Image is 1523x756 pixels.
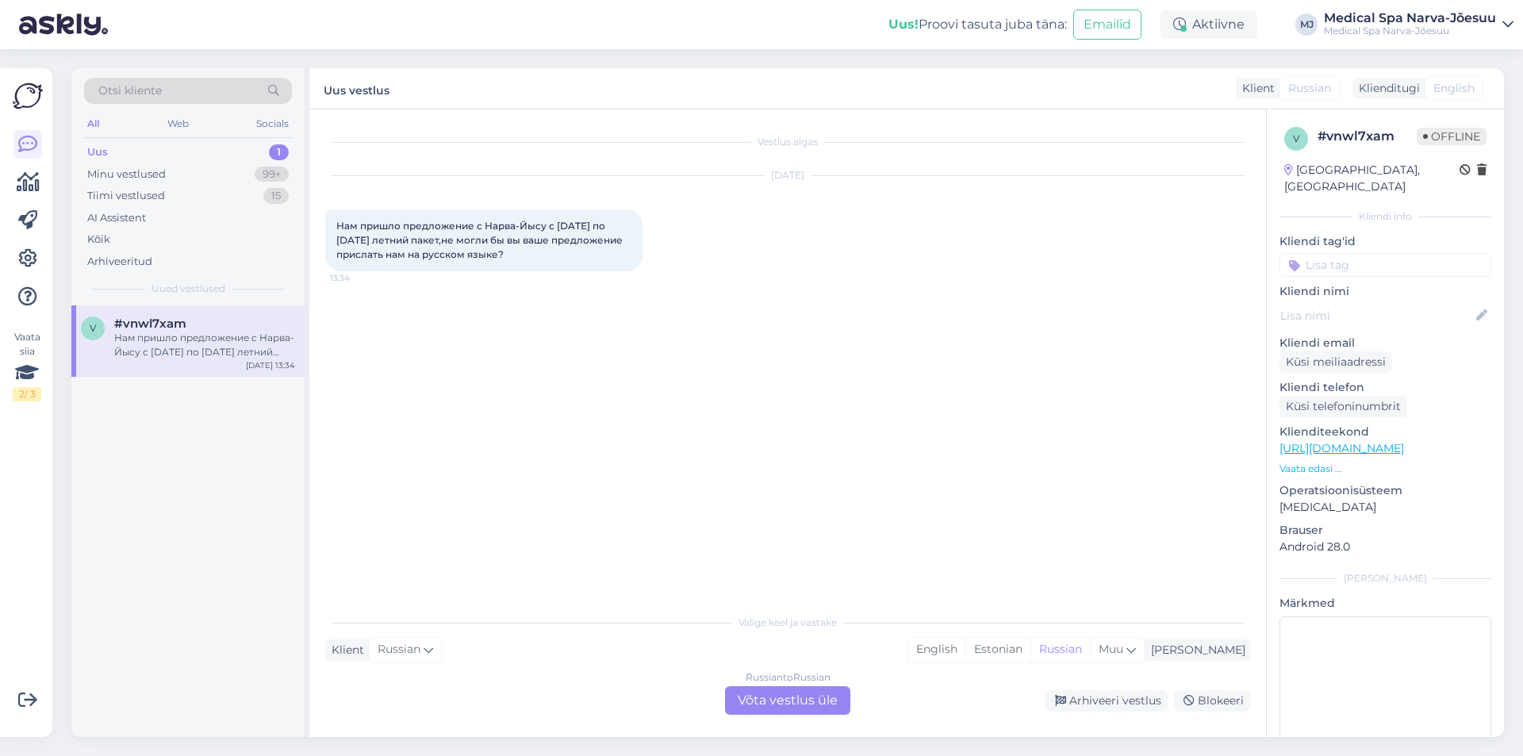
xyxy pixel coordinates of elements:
[1279,335,1491,351] p: Kliendi email
[1279,539,1491,555] p: Android 28.0
[908,638,965,662] div: English
[114,331,295,359] div: Нам пришло предложение с Нарва-Йысу с [DATE] по [DATE] летний пакет,не могли бы вы ваше предложен...
[1318,127,1417,146] div: # vnwl7xam
[378,641,420,658] span: Russian
[87,254,152,270] div: Arhiveeritud
[87,144,108,160] div: Uus
[1279,424,1491,440] p: Klienditeekond
[324,78,389,99] label: Uus vestlus
[1279,209,1491,224] div: Kliendi info
[13,330,41,401] div: Vaata siia
[1295,13,1318,36] div: MJ
[246,359,295,371] div: [DATE] 13:34
[1279,379,1491,396] p: Kliendi telefon
[330,272,389,284] span: 13:34
[965,638,1030,662] div: Estonian
[1279,595,1491,612] p: Märkmed
[1284,162,1460,195] div: [GEOGRAPHIC_DATA], [GEOGRAPHIC_DATA]
[1160,10,1257,39] div: Aktiivne
[1293,132,1299,144] span: v
[253,113,292,134] div: Socials
[1045,690,1168,712] div: Arhiveeri vestlus
[90,322,96,334] span: v
[325,168,1250,182] div: [DATE]
[888,15,1067,34] div: Proovi tasuta juba täna:
[1030,638,1090,662] div: Russian
[1279,571,1491,585] div: [PERSON_NAME]
[13,387,41,401] div: 2 / 3
[263,188,289,204] div: 15
[336,220,625,260] span: Нам пришло предложение с Нарва-Йысу с [DATE] по [DATE] летний пакет,не могли бы вы ваше предложен...
[1279,351,1392,373] div: Küsi meiliaadressi
[1324,25,1496,37] div: Medical Spa Narva-Jõesuu
[325,616,1250,630] div: Valige keel ja vastake
[1279,396,1407,417] div: Küsi telefoninumbrit
[13,81,43,111] img: Askly Logo
[1279,441,1404,455] a: [URL][DOMAIN_NAME]
[1324,12,1496,25] div: Medical Spa Narva-Jõesuu
[1279,499,1491,516] p: [MEDICAL_DATA]
[725,686,850,715] div: Võta vestlus üle
[888,17,919,32] b: Uus!
[1279,462,1491,476] p: Vaata edasi ...
[325,642,364,658] div: Klient
[1433,80,1475,97] span: English
[152,282,225,296] span: Uued vestlused
[1099,642,1123,656] span: Muu
[1288,80,1331,97] span: Russian
[255,167,289,182] div: 99+
[1279,522,1491,539] p: Brauser
[269,144,289,160] div: 1
[87,232,110,248] div: Kõik
[87,188,165,204] div: Tiimi vestlused
[164,113,192,134] div: Web
[1279,253,1491,277] input: Lisa tag
[1073,10,1141,40] button: Emailid
[87,167,166,182] div: Minu vestlused
[1236,80,1275,97] div: Klient
[84,113,102,134] div: All
[1280,307,1473,324] input: Lisa nimi
[98,83,162,99] span: Otsi kliente
[114,317,186,331] span: #vnwl7xam
[1145,642,1245,658] div: [PERSON_NAME]
[746,670,831,685] div: Russian to Russian
[1279,283,1491,300] p: Kliendi nimi
[1279,482,1491,499] p: Operatsioonisüsteem
[1324,12,1513,37] a: Medical Spa Narva-JõesuuMedical Spa Narva-Jõesuu
[1174,690,1250,712] div: Blokeeri
[325,135,1250,149] div: Vestlus algas
[1417,128,1487,145] span: Offline
[87,210,146,226] div: AI Assistent
[1279,233,1491,250] p: Kliendi tag'id
[1352,80,1420,97] div: Klienditugi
